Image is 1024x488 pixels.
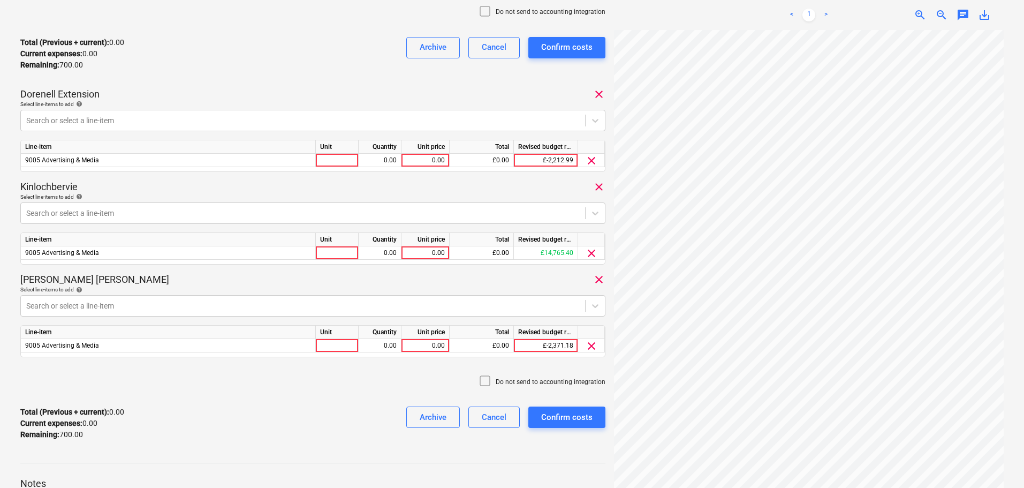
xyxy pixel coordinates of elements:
[514,246,578,260] div: £14,765.40
[914,9,927,21] span: zoom_in
[20,59,83,71] p: 700.00
[20,408,109,416] strong: Total (Previous + current) :
[20,273,169,286] p: [PERSON_NAME] [PERSON_NAME]
[528,37,605,58] button: Confirm costs
[541,40,593,54] div: Confirm costs
[593,273,605,286] span: clear
[74,287,82,293] span: help
[21,140,316,154] div: Line-item
[406,246,445,260] div: 0.00
[450,233,514,246] div: Total
[420,410,446,424] div: Archive
[468,407,520,428] button: Cancel
[970,437,1024,488] iframe: Chat Widget
[482,40,506,54] div: Cancel
[20,193,605,200] div: Select line-items to add
[20,430,59,439] strong: Remaining :
[25,342,99,349] span: 9005 Advertising & Media
[25,249,99,257] span: 9005 Advertising & Media
[21,233,316,246] div: Line-item
[359,140,401,154] div: Quantity
[585,154,598,167] span: clear
[316,326,359,339] div: Unit
[20,286,605,293] div: Select line-items to add
[541,410,593,424] div: Confirm costs
[406,407,460,428] button: Archive
[20,37,124,48] p: 0.00
[20,49,82,58] strong: Current expenses :
[25,156,99,164] span: 9005 Advertising & Media
[450,326,514,339] div: Total
[585,340,598,352] span: clear
[406,37,460,58] button: Archive
[450,154,514,167] div: £0.00
[20,181,78,193] p: Kinlochbervie
[359,326,401,339] div: Quantity
[514,326,578,339] div: Revised budget remaining
[514,140,578,154] div: Revised budget remaining
[406,154,445,167] div: 0.00
[20,419,82,427] strong: Current expenses :
[450,339,514,352] div: £0.00
[785,9,798,21] a: Previous page
[359,233,401,246] div: Quantity
[528,407,605,428] button: Confirm costs
[593,181,605,193] span: clear
[406,339,445,352] div: 0.00
[450,140,514,154] div: Total
[20,429,83,440] p: 700.00
[514,154,578,167] div: £-2,212.99
[316,233,359,246] div: Unit
[496,378,605,387] p: Do not send to accounting integration
[363,246,397,260] div: 0.00
[20,418,97,429] p: 0.00
[593,88,605,101] span: clear
[450,246,514,260] div: £0.00
[20,48,97,59] p: 0.00
[585,247,598,260] span: clear
[957,9,969,21] span: chat
[20,61,59,69] strong: Remaining :
[316,140,359,154] div: Unit
[401,140,450,154] div: Unit price
[514,339,578,352] div: £-2,371.18
[420,40,446,54] div: Archive
[363,154,397,167] div: 0.00
[496,7,605,17] p: Do not send to accounting integration
[74,101,82,107] span: help
[978,9,991,21] span: save_alt
[20,101,605,108] div: Select line-items to add
[802,9,815,21] a: Page 1 is your current page
[74,193,82,200] span: help
[468,37,520,58] button: Cancel
[935,9,948,21] span: zoom_out
[20,407,124,418] p: 0.00
[514,233,578,246] div: Revised budget remaining
[401,233,450,246] div: Unit price
[820,9,832,21] a: Next page
[401,326,450,339] div: Unit price
[482,410,506,424] div: Cancel
[363,339,397,352] div: 0.00
[20,88,100,101] p: Dorenell Extension
[21,326,316,339] div: Line-item
[20,38,109,47] strong: Total (Previous + current) :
